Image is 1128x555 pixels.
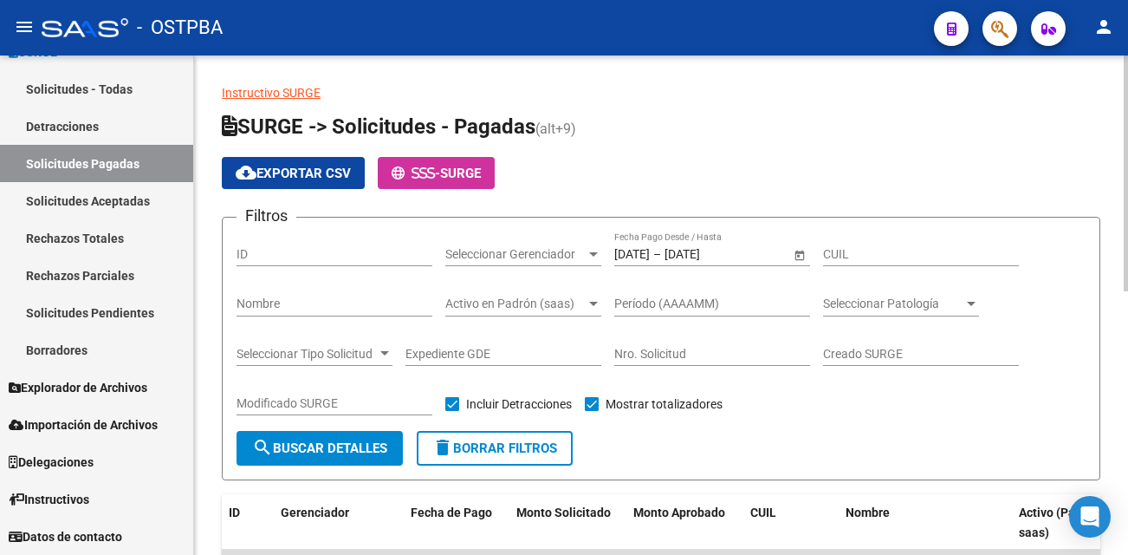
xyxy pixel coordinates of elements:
[229,506,240,519] span: ID
[1012,494,1109,552] datatable-header-cell: Activo (Padrón saas)
[411,506,492,519] span: Fecha de Pago
[137,9,223,47] span: - OSTPBA
[606,394,723,415] span: Mostrar totalizadores
[1019,506,1100,539] span: Activo (Padrón saas)
[750,506,776,519] span: CUIL
[790,245,808,264] button: Open calendar
[236,166,351,181] span: Exportar CSV
[839,494,1012,552] datatable-header-cell: Nombre
[14,16,35,37] mat-icon: menu
[1069,496,1111,538] div: Open Intercom Messenger
[614,247,650,262] input: Start date
[281,506,349,519] span: Gerenciador
[743,494,839,552] datatable-header-cell: CUIL
[664,247,749,262] input: End date
[653,247,661,262] span: –
[237,431,403,466] button: Buscar Detalles
[9,453,94,472] span: Delegaciones
[626,494,743,552] datatable-header-cell: Monto Aprobado
[466,394,572,415] span: Incluir Detracciones
[378,157,495,189] button: -SURGE
[445,247,586,262] span: Seleccionar Gerenciador
[252,437,273,458] mat-icon: search
[9,415,158,434] span: Importación de Archivos
[1093,16,1114,37] mat-icon: person
[445,297,586,311] span: Activo en Padrón (saas)
[222,86,321,100] a: Instructivo SURGE
[237,347,377,362] span: Seleccionar Tipo Solicitud
[236,162,256,183] mat-icon: cloud_download
[274,494,404,552] datatable-header-cell: Gerenciador
[404,494,509,552] datatable-header-cell: Fecha de Pago
[633,506,725,519] span: Monto Aprobado
[823,297,963,311] span: Seleccionar Patología
[222,157,365,189] button: Exportar CSV
[9,490,89,509] span: Instructivos
[440,166,481,181] span: SURGE
[432,441,557,456] span: Borrar Filtros
[222,114,535,139] span: SURGE -> Solicitudes - Pagadas
[9,527,122,546] span: Datos de contacto
[417,431,573,466] button: Borrar Filtros
[432,437,453,458] mat-icon: delete
[237,204,296,228] h3: Filtros
[846,506,890,519] span: Nombre
[516,506,611,519] span: Monto Solicitado
[392,166,440,181] span: -
[252,441,387,456] span: Buscar Detalles
[535,121,576,137] span: (alt+9)
[222,494,274,552] datatable-header-cell: ID
[9,378,147,397] span: Explorador de Archivos
[509,494,626,552] datatable-header-cell: Monto Solicitado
